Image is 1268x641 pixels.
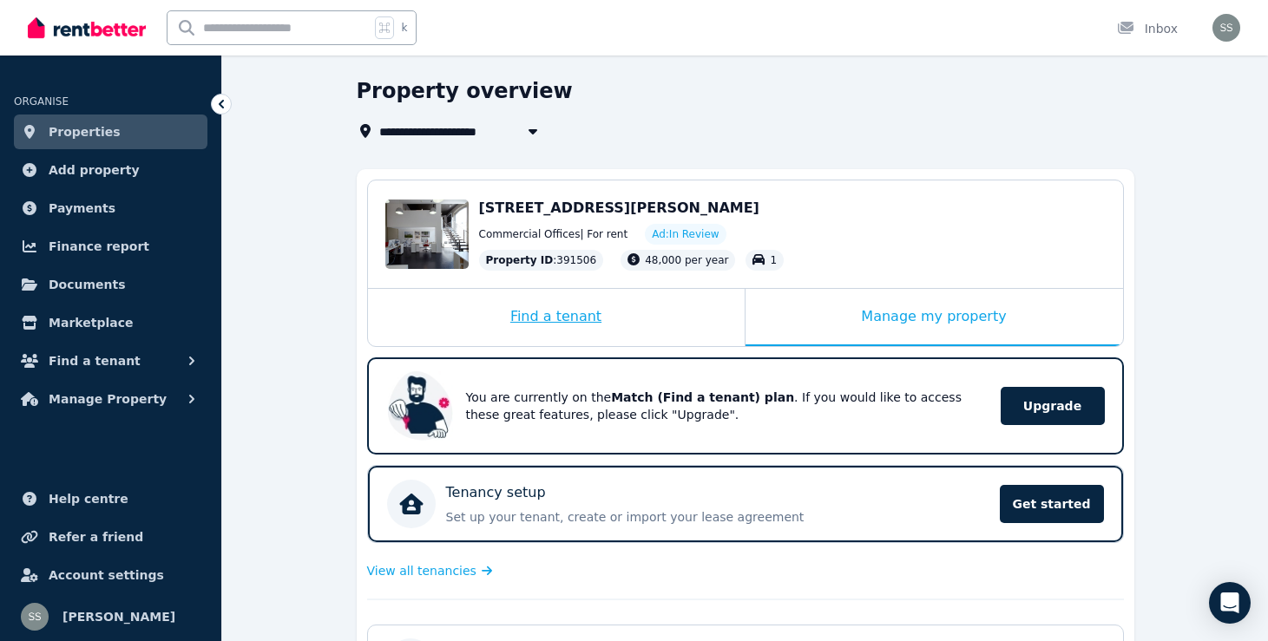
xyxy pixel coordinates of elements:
h1: Property overview [357,77,573,105]
div: Find a tenant [368,289,745,346]
a: Payments [14,191,207,226]
span: Account settings [49,565,164,585]
a: Refer a friend [14,520,207,554]
span: Help centre [49,488,128,509]
span: Upgrade [1001,387,1105,425]
span: ORGANISE [14,95,69,108]
span: Ad: In Review [652,227,719,241]
a: Tenancy setupSet up your tenant, create or import your lease agreementGet started [368,466,1123,542]
div: Inbox [1117,20,1178,37]
span: Payments [49,198,115,219]
a: Add property [14,153,207,187]
img: Shannon Stoddart [21,603,49,631]
img: RentBetter [28,15,146,41]
a: Finance report [14,229,207,264]
button: Find a tenant [14,343,207,378]
div: Manage my property [746,289,1123,346]
span: Commercial Offices | For rent [479,227,628,241]
a: Properties [14,114,207,149]
span: 48,000 per year [645,254,728,266]
a: Marketplace [14,305,207,340]
span: View all tenancies [367,562,476,579]
b: Match (Find a tenant) plan [611,390,794,404]
span: Properties [49,121,121,142]
span: Get started [1000,485,1104,523]
img: Shannon Stoddart [1212,14,1240,42]
span: k [401,21,407,35]
div: Open Intercom Messenger [1209,582,1251,624]
span: [PERSON_NAME] [62,606,175,627]
a: Help centre [14,481,207,516]
button: Manage Property [14,382,207,416]
span: [STREET_ADDRESS][PERSON_NAME] [479,199,759,216]
p: You are currently on the . If you would like to access these great features, please click "Upgrade". [466,389,976,423]
span: Property ID [486,253,554,267]
span: Finance report [49,236,149,257]
p: Tenancy setup [446,482,546,503]
p: Set up your tenant, create or import your lease agreement [446,508,989,526]
a: Documents [14,267,207,302]
span: Documents [49,274,126,295]
span: Refer a friend [49,527,143,547]
a: View all tenancies [367,562,493,579]
span: Marketplace [49,312,133,333]
span: Add property [49,160,140,180]
span: 1 [770,254,777,266]
a: Account settings [14,558,207,592]
img: Upgrade RentBetter plan [386,371,456,441]
div: : 391506 [479,250,604,271]
span: Find a tenant [49,350,141,371]
span: Manage Property [49,389,167,409]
